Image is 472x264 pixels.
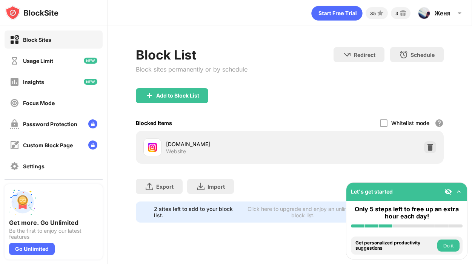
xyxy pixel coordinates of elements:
img: insights-off.svg [10,77,19,87]
img: omni-setup-toggle.svg [455,188,463,195]
div: Block List [136,47,248,63]
div: Usage Limit [23,58,53,64]
div: Let's get started [351,188,393,195]
div: Женя [435,9,450,17]
div: Add to Block List [156,93,199,99]
img: eye-not-visible.svg [444,188,452,195]
img: focus-off.svg [10,98,19,108]
div: Block sites permanently or by schedule [136,66,248,73]
img: favicons [148,143,157,152]
img: lock-menu.svg [88,119,97,128]
div: Block Sites [23,37,51,43]
div: 35 [370,11,376,16]
img: time-usage-off.svg [10,56,19,66]
div: Be the first to enjoy our latest features [9,228,98,240]
img: block-on.svg [10,35,19,44]
img: lock-menu.svg [88,140,97,150]
img: push-unlimited.svg [9,189,36,216]
div: Focus Mode [23,100,55,106]
div: Export [156,183,174,190]
img: settings-off.svg [10,162,19,171]
div: Blocked Items [136,120,172,126]
div: Get personalized productivity suggestions [355,240,435,251]
div: 2 sites left to add to your block list. [154,206,236,218]
div: Schedule [411,52,435,58]
img: new-icon.svg [84,58,97,64]
div: [DOMAIN_NAME] [166,140,290,148]
div: Insights [23,79,44,85]
button: Do it [437,240,460,252]
img: ACg8ocLDGxiA6wMYJI19f35wnUW_GhdzRZxfKQuDIS3BzMepHYO1GKGI=s96-c [418,7,430,19]
div: Settings [23,163,45,169]
img: password-protection-off.svg [10,119,19,129]
div: Whitelist mode [391,120,429,126]
div: animation [311,6,363,21]
div: 3 [395,11,398,16]
div: Website [166,148,186,155]
div: Import [208,183,225,190]
div: Redirect [354,52,375,58]
img: customize-block-page-off.svg [10,140,19,150]
div: Custom Block Page [23,142,73,148]
div: Only 5 steps left to free up an extra hour each day! [351,206,463,220]
div: Get more. Go Unlimited [9,219,98,226]
img: new-icon.svg [84,79,97,85]
img: logo-blocksite.svg [5,5,58,20]
div: Go Unlimited [9,243,55,255]
img: reward-small.svg [398,9,407,18]
div: Click here to upgrade and enjoy an unlimited block list. [241,206,365,218]
div: Password Protection [23,121,77,127]
img: points-small.svg [376,9,385,18]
